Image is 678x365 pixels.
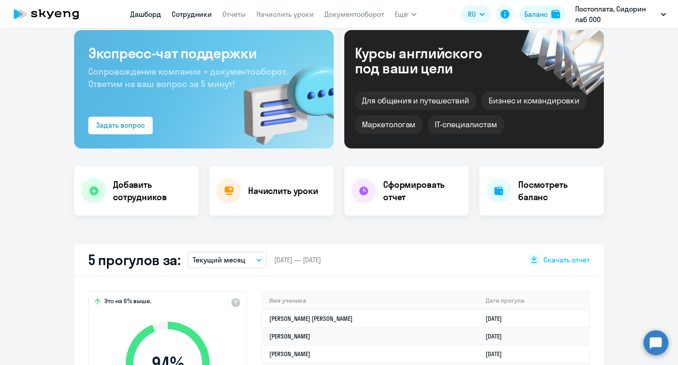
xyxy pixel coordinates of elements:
span: Сопровождение компании + документооборот. Ответим на ваш вопрос за 5 минут! [88,66,288,89]
a: Дашборд [130,10,161,19]
button: Текущий месяц [188,251,267,268]
a: [DATE] [486,332,509,340]
button: Постоплата, Сидорин лаб ООО [571,4,670,25]
div: IT-специалистам [428,115,504,134]
div: Бизнес и командировки [482,91,587,110]
span: Это на 6% выше, [104,297,151,308]
p: Постоплата, Сидорин лаб ООО [575,4,657,25]
a: [DATE] [486,315,509,323]
a: [PERSON_NAME] [269,350,310,358]
div: Курсы английского под ваши цели [355,46,506,76]
p: Текущий месяц [193,255,245,265]
h3: Экспресс-чат поддержки [88,44,320,62]
button: Ещё [395,5,417,23]
div: Для общения и путешествий [355,91,476,110]
h2: 5 прогулов за: [88,251,181,269]
div: Баланс [524,9,548,19]
a: [PERSON_NAME] [PERSON_NAME] [269,315,353,323]
span: Скачать отчет [543,255,590,265]
div: Задать вопрос [96,120,145,130]
a: Отчеты [222,10,246,19]
a: Документооборот [324,10,384,19]
th: Дата прогула [478,292,589,310]
button: Балансbalance [519,5,565,23]
a: Начислить уроки [256,10,314,19]
h4: Посмотреть баланс [518,179,597,203]
a: [PERSON_NAME] [269,332,310,340]
div: Маркетологам [355,115,422,134]
h4: Добавить сотрудников [113,179,192,203]
img: balance [551,10,560,19]
img: bg-img [231,49,334,148]
h4: Сформировать отчет [383,179,462,203]
button: RU [462,5,491,23]
span: [DATE] — [DATE] [274,255,321,265]
span: Ещё [395,9,408,19]
a: Сотрудники [172,10,212,19]
h4: Начислить уроки [248,185,318,197]
button: Задать вопрос [88,117,153,134]
span: RU [468,9,476,19]
a: [DATE] [486,350,509,358]
th: Имя ученика [262,292,478,310]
